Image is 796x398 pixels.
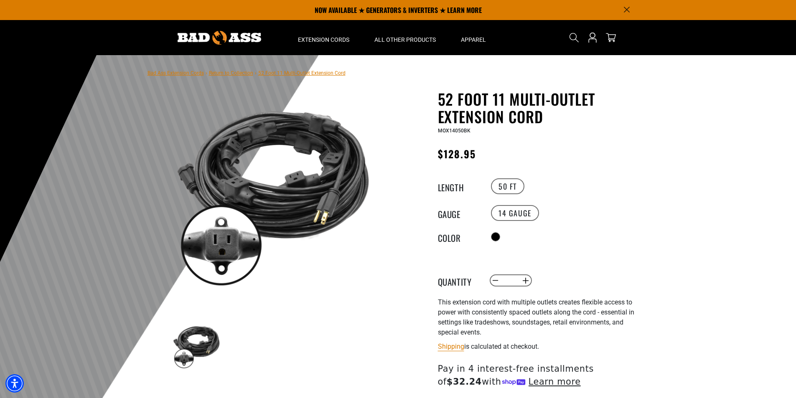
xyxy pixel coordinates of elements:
span: › [206,70,207,76]
span: › [255,70,257,76]
span: Extension Cords [298,36,349,43]
span: 52 Foot 11 Multi-Outlet Extension Cord [258,70,346,76]
label: Quantity [438,275,480,286]
label: 14 Gauge [491,205,539,221]
a: Bad Ass Extension Cords [148,70,204,76]
div: Accessibility Menu [5,374,24,393]
summary: All Other Products [362,20,448,55]
div: is calculated at checkout. [438,341,643,352]
label: 50 FT [491,178,524,194]
a: cart [604,33,618,43]
span: Apparel [461,36,486,43]
a: Shipping [438,342,464,350]
legend: Gauge [438,208,480,218]
legend: Color [438,231,480,242]
summary: Apparel [448,20,498,55]
span: This extension cord with multiple outlets creates flexible access to power with consistently spac... [438,298,634,336]
summary: Extension Cords [285,20,362,55]
span: MOX14050BK [438,128,470,134]
summary: Search [567,31,581,44]
a: Return to Collection [209,70,253,76]
span: $128.95 [438,146,476,161]
a: Open this option [586,20,599,55]
nav: breadcrumbs [148,68,346,78]
h1: 52 Foot 11 Multi-Outlet Extension Cord [438,90,643,125]
img: Bad Ass Extension Cords [178,31,261,45]
span: All Other Products [374,36,436,43]
legend: Length [438,181,480,192]
img: black [172,92,374,293]
img: black [172,322,221,370]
